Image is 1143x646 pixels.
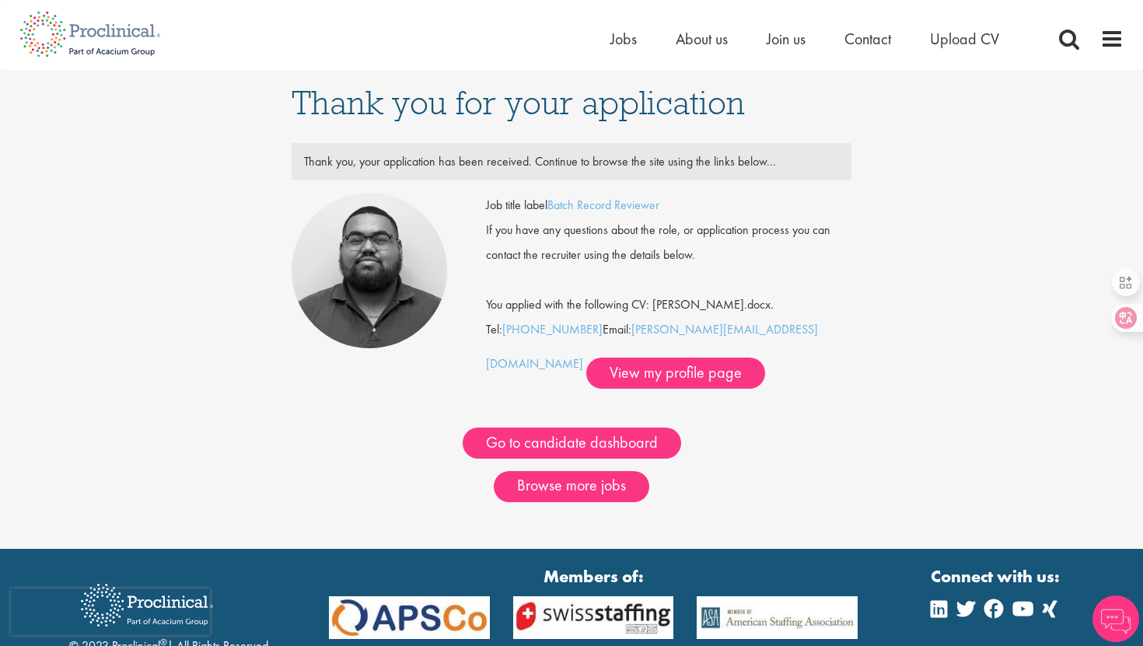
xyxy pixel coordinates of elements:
img: Ashley Bennett [292,193,447,348]
a: [PHONE_NUMBER] [502,321,603,337]
a: Contact [844,29,891,49]
span: Thank you for your application [292,82,745,124]
iframe: reCAPTCHA [11,588,210,635]
img: Chatbot [1092,595,1139,642]
div: You applied with the following CV: [PERSON_NAME].docx. [474,267,863,317]
strong: Connect with us: [931,564,1063,588]
div: Job title label [474,193,863,218]
strong: Members of: [329,564,858,588]
img: APSCo [502,596,686,639]
div: If you have any questions about the role, or application process you can contact the recruiter us... [474,218,863,267]
a: Go to candidate dashboard [463,428,681,459]
img: Proclinical Recruitment [69,573,225,637]
a: Jobs [610,29,637,49]
a: About us [676,29,728,49]
a: Browse more jobs [494,471,649,502]
img: APSCo [685,596,869,639]
div: Tel: Email: [486,193,851,389]
a: [PERSON_NAME][EMAIL_ADDRESS][DOMAIN_NAME] [486,321,818,372]
a: View my profile page [586,358,765,389]
a: Upload CV [930,29,999,49]
a: Join us [767,29,806,49]
div: Thank you, your application has been received. Continue to browse the site using the links below... [292,149,851,174]
img: APSCo [317,596,502,639]
a: Batch Record Reviewer [547,197,659,213]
